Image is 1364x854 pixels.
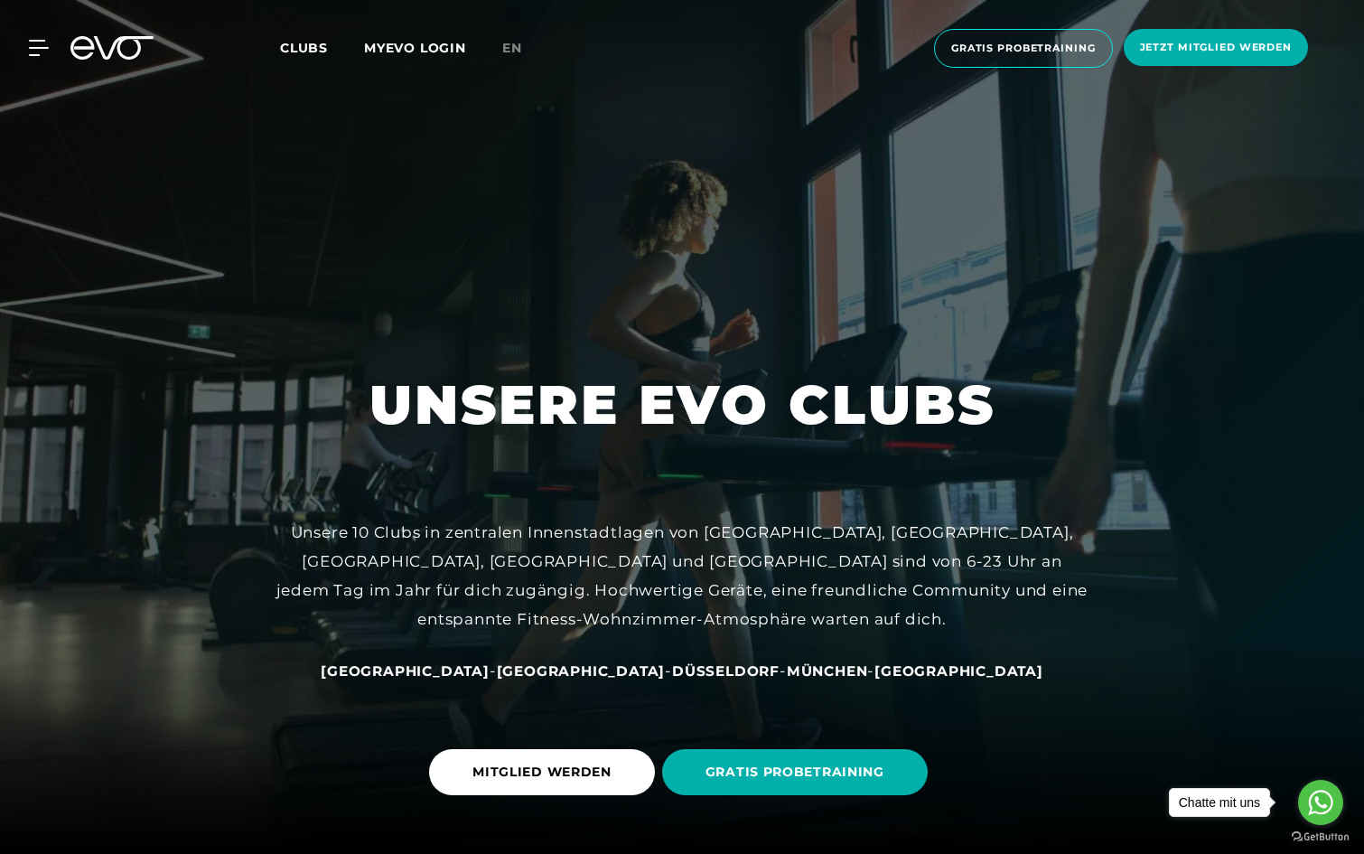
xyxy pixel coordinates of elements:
a: [GEOGRAPHIC_DATA] [321,662,490,680]
span: [GEOGRAPHIC_DATA] [874,662,1043,680]
span: [GEOGRAPHIC_DATA] [321,662,490,680]
a: München [787,662,868,680]
a: Jetzt Mitglied werden [1118,29,1313,68]
span: GRATIS PROBETRAINING [705,763,884,782]
a: MITGLIED WERDEN [429,736,662,809]
a: Go to GetButton.io website [1292,831,1350,841]
a: MYEVO LOGIN [364,40,466,56]
span: Jetzt Mitglied werden [1140,40,1292,55]
h1: UNSERE EVO CLUBS [369,370,995,440]
a: [GEOGRAPHIC_DATA] [874,662,1043,680]
span: Clubs [280,40,328,56]
span: Gratis Probetraining [951,41,1096,56]
a: Gratis Probetraining [929,29,1118,68]
a: en [502,38,544,59]
div: Chatte mit uns [1170,789,1269,816]
a: Chatte mit uns [1169,788,1270,817]
a: GRATIS PROBETRAINING [662,736,935,809]
span: [GEOGRAPHIC_DATA] [497,662,666,680]
span: en [502,40,522,56]
span: Düsseldorf [672,662,780,680]
a: Düsseldorf [672,662,780,680]
div: - - - - [276,656,1088,685]
span: MITGLIED WERDEN [472,763,612,782]
a: Go to whatsapp [1298,780,1343,825]
a: Clubs [280,39,364,56]
a: [GEOGRAPHIC_DATA] [497,662,666,680]
span: München [787,662,868,680]
div: Unsere 10 Clubs in zentralen Innenstadtlagen von [GEOGRAPHIC_DATA], [GEOGRAPHIC_DATA], [GEOGRAPHI... [276,518,1088,634]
